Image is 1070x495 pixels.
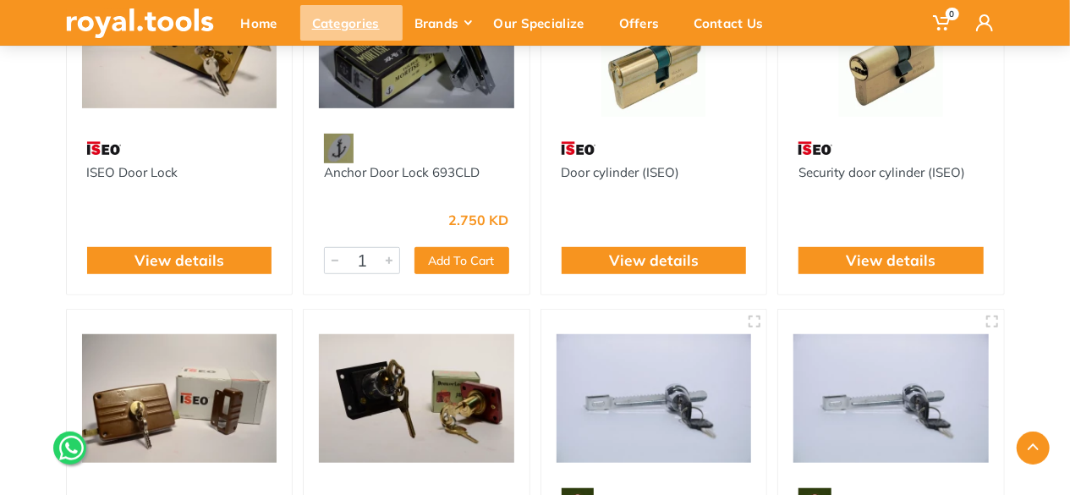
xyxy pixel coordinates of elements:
img: 6.webp [87,134,121,163]
div: Contact Us [683,5,787,41]
img: Royal Tools - Drawer and wardrobe Locks [319,325,514,471]
a: View details [846,250,936,272]
img: Royal Tools - Glass Lock (808) 12cm [557,325,752,471]
img: 6.webp [562,134,595,163]
img: 19.webp [324,134,354,163]
div: Offers [607,5,683,41]
div: Brands [403,5,482,41]
a: Security door cylinder (ISEO) [798,164,965,180]
a: ISEO Door Lock [87,164,178,180]
div: Home [229,5,300,41]
a: View details [134,250,224,272]
img: 6.webp [798,134,832,163]
img: Royal Tools - Rim Lock for steel doors(ISEO) [82,325,277,471]
div: Our Specialize [482,5,607,41]
img: royal.tools Logo [66,8,214,38]
span: 0 [946,8,959,20]
a: View details [609,250,699,272]
a: Door cylinder (ISEO) [562,164,680,180]
button: Add To Cart [414,247,509,274]
div: Categories [300,5,403,41]
div: 2.750 KD [449,213,509,227]
a: Anchor Door Lock 693CLD [324,164,480,180]
img: Royal Tools - Glass Lock (808) 14cm [793,325,989,471]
